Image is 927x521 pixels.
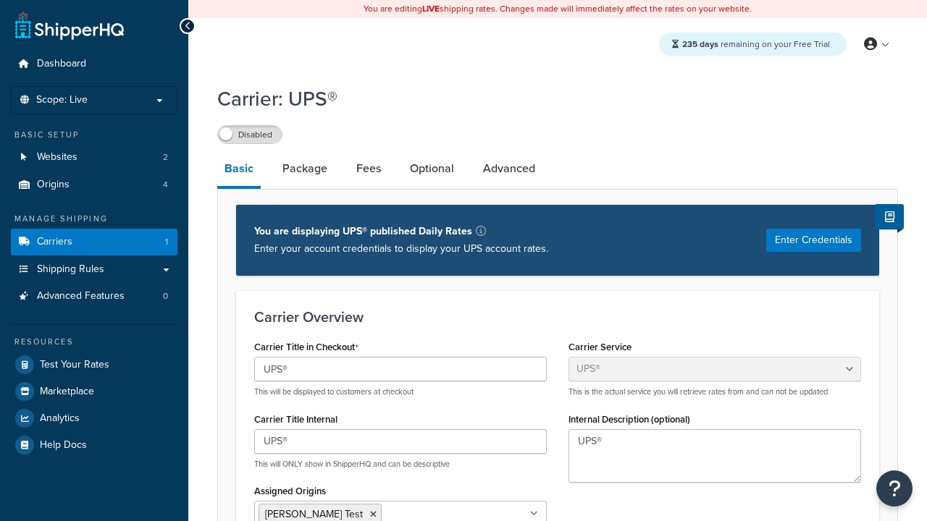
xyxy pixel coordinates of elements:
[36,94,88,106] span: Scope: Live
[40,386,94,398] span: Marketplace
[165,236,168,248] span: 1
[37,179,70,191] span: Origins
[40,412,80,425] span: Analytics
[254,486,326,496] label: Assigned Origins
[254,223,548,240] p: You are displaying UPS® published Daily Rates
[163,151,168,164] span: 2
[422,2,440,15] b: LIVE
[766,229,861,252] button: Enter Credentials
[11,171,177,198] a: Origins4
[11,51,177,77] a: Dashboard
[218,126,282,143] label: Disabled
[163,179,168,191] span: 4
[11,405,177,431] a: Analytics
[37,236,72,248] span: Carriers
[476,151,542,186] a: Advanced
[217,85,880,113] h1: Carrier: UPS®
[569,414,690,425] label: Internal Description (optional)
[163,290,168,302] span: 0
[275,151,335,186] a: Package
[11,378,177,404] a: Marketplace
[11,229,177,255] a: Carriers1
[254,342,358,353] label: Carrier Title in Checkout
[40,359,109,371] span: Test Your Rates
[11,213,177,225] div: Manage Shipping
[11,336,177,348] div: Resources
[11,283,177,310] a: Advanced Features0
[37,290,125,302] span: Advanced Features
[254,386,547,397] p: This will be displayed to customers at checkout
[254,240,548,258] p: Enter your account credentials to display your UPS account rates.
[254,414,337,425] label: Carrier Title Internal
[37,263,104,276] span: Shipping Rules
[876,470,913,507] button: Open Resource Center
[11,229,177,255] li: Carriers
[37,58,86,70] span: Dashboard
[254,309,861,325] h3: Carrier Overview
[403,151,461,186] a: Optional
[40,439,87,452] span: Help Docs
[11,283,177,310] li: Advanced Features
[569,429,861,483] textarea: UPS®
[11,256,177,283] a: Shipping Rules
[11,352,177,378] a: Test Your Rates
[11,144,177,171] li: Websites
[11,432,177,458] a: Help Docs
[37,151,77,164] span: Websites
[875,204,904,229] button: Show Help Docs
[569,342,632,352] label: Carrier Service
[682,38,718,51] strong: 235 days
[254,459,547,470] p: This will ONLY show in ShipperHQ and can be descriptive
[11,171,177,198] li: Origins
[682,38,830,51] span: remaining on your Free Trial
[11,129,177,141] div: Basic Setup
[569,386,861,397] p: This is the actual service you will retrieve rates from and can not be updated
[349,151,388,186] a: Fees
[217,151,261,189] a: Basic
[11,144,177,171] a: Websites2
